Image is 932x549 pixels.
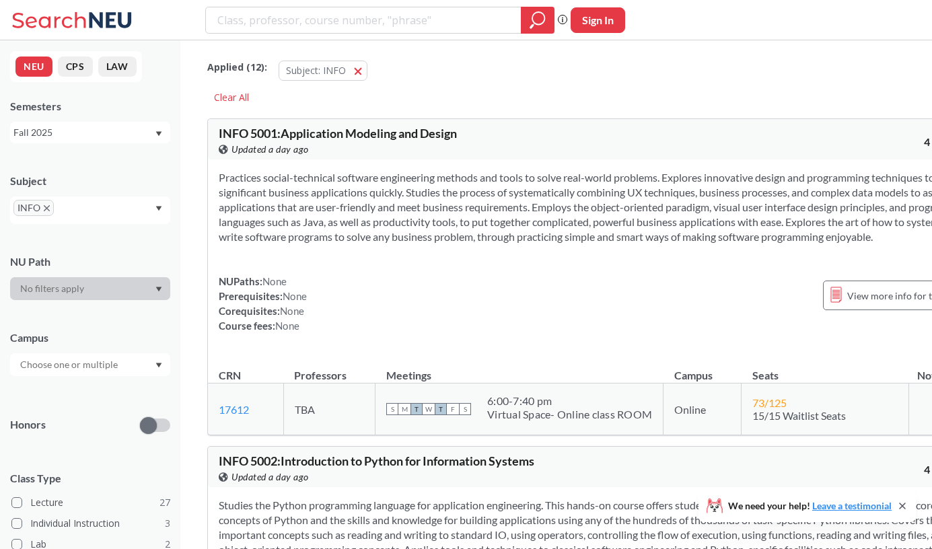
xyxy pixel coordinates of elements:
svg: Dropdown arrow [155,131,162,137]
td: TBA [283,383,375,435]
div: Fall 2025 [13,125,154,140]
span: Class Type [10,471,170,486]
button: Sign In [571,7,625,33]
span: Subject: INFO [286,64,346,77]
span: None [262,275,287,287]
div: NUPaths: Prerequisites: Corequisites: Course fees: [219,274,307,333]
span: W [423,403,435,415]
div: 6:00 - 7:40 pm [487,394,652,408]
button: CPS [58,57,93,77]
span: We need your help! [728,501,892,511]
span: S [386,403,398,415]
th: Professors [283,355,375,383]
div: Fall 2025Dropdown arrow [10,122,170,143]
svg: Dropdown arrow [155,287,162,292]
svg: X to remove pill [44,205,50,211]
svg: Dropdown arrow [155,206,162,211]
div: INFOX to remove pillDropdown arrow [10,196,170,224]
span: 15/15 Waitlist Seats [752,409,846,422]
span: F [447,403,459,415]
span: T [435,403,447,415]
label: Individual Instruction [11,515,170,532]
button: NEU [15,57,52,77]
span: Updated a day ago [231,470,309,484]
div: Virtual Space- Online class ROOM [487,408,652,421]
div: Subject [10,174,170,188]
label: Lecture [11,494,170,511]
svg: magnifying glass [530,11,546,30]
button: LAW [98,57,137,77]
span: None [280,305,304,317]
th: Meetings [375,355,664,383]
span: Applied ( 1 2 ): [207,60,267,75]
div: Clear All [207,87,256,108]
div: Dropdown arrow [10,277,170,300]
div: NU Path [10,254,170,269]
span: INFO 5001 : Application Modeling and Design [219,126,457,141]
input: Choose one or multiple [13,357,127,373]
td: Online [664,383,742,435]
input: Class, professor, course number, "phrase" [216,9,511,32]
span: M [398,403,410,415]
span: S [459,403,471,415]
div: Semesters [10,99,170,114]
span: Updated a day ago [231,142,309,157]
div: magnifying glass [521,7,554,34]
th: Campus [664,355,742,383]
th: Seats [742,355,909,383]
span: None [283,290,307,302]
div: Campus [10,330,170,345]
span: 73 / 125 [752,396,787,409]
a: 17612 [219,403,249,416]
span: None [275,320,299,332]
span: INFO 5002 : Introduction to Python for Information Systems [219,453,534,468]
svg: Dropdown arrow [155,363,162,368]
div: CRN [219,368,241,383]
span: INFOX to remove pill [13,200,54,216]
button: Subject: INFO [279,61,367,81]
span: T [410,403,423,415]
a: Leave a testimonial [812,500,892,511]
div: Dropdown arrow [10,353,170,376]
span: 3 [165,516,170,531]
p: Honors [10,417,46,433]
span: 27 [159,495,170,510]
